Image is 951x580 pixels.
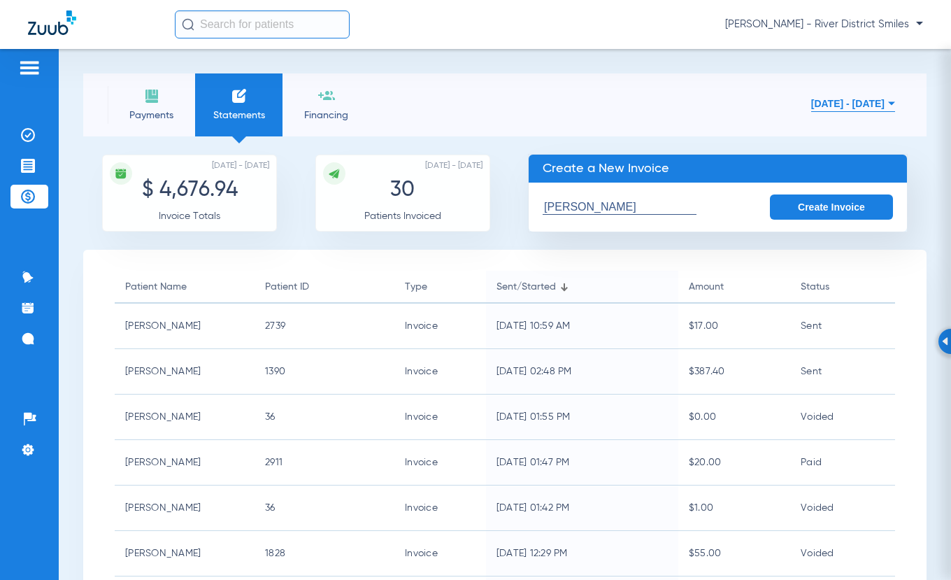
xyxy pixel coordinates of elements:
[142,180,238,201] span: $ 4,676.94
[394,349,486,395] td: Invoice
[125,279,244,295] div: Patient Name
[293,108,359,122] span: Financing
[496,279,668,295] div: Sent/Started
[231,87,248,104] img: invoices icon
[255,395,394,440] td: 36
[118,108,185,122] span: Payments
[394,531,486,577] td: Invoice
[543,200,696,215] input: search by patient ID or name
[182,18,194,31] img: Search Icon
[265,279,309,295] div: Patient ID
[425,159,482,173] span: [DATE] - [DATE]
[790,395,895,440] td: Voided
[115,167,127,180] img: icon
[790,486,895,531] td: Voided
[486,440,678,486] td: [DATE] 01:47 PM
[405,279,475,295] div: Type
[394,395,486,440] td: Invoice
[18,59,41,76] img: hamburger-icon
[115,304,255,349] td: [PERSON_NAME]
[790,349,895,395] td: Sent
[496,279,556,295] div: Sent/Started
[212,159,269,173] span: [DATE] - [DATE]
[725,17,923,31] span: [PERSON_NAME] - River District Smiles
[678,531,790,577] td: $55.00
[364,211,441,221] span: Patients Invoiced
[394,440,486,486] td: Invoice
[255,486,394,531] td: 36
[265,279,384,295] div: Patient ID
[881,513,951,580] iframe: Chat Widget
[678,395,790,440] td: $0.00
[689,279,724,295] div: Amount
[529,155,907,183] p: Create a New Invoice
[678,349,790,395] td: $387.40
[942,337,948,346] img: Arrow
[801,279,885,295] div: Status
[255,304,394,349] td: 2739
[790,440,895,486] td: Paid
[28,10,76,35] img: Zuub Logo
[801,279,829,295] div: Status
[790,304,895,349] td: Sent
[115,531,255,577] td: [PERSON_NAME]
[159,211,220,221] span: Invoice Totals
[115,395,255,440] td: [PERSON_NAME]
[678,440,790,486] td: $20.00
[115,440,255,486] td: [PERSON_NAME]
[390,180,415,201] span: 30
[255,349,394,395] td: 1390
[689,279,780,295] div: Amount
[206,108,272,122] span: Statements
[255,440,394,486] td: 2911
[486,304,678,349] td: [DATE] 10:59 AM
[770,194,893,220] button: Create Invoice
[394,486,486,531] td: Invoice
[255,531,394,577] td: 1828
[678,486,790,531] td: $1.00
[318,87,335,104] img: financing icon
[678,304,790,349] td: $17.00
[143,87,160,104] img: payments icon
[486,531,678,577] td: [DATE] 12:29 PM
[790,531,895,577] td: Voided
[115,486,255,531] td: [PERSON_NAME]
[125,279,187,295] div: Patient Name
[405,279,427,295] div: Type
[486,486,678,531] td: [DATE] 01:42 PM
[328,167,341,180] img: icon
[115,349,255,395] td: [PERSON_NAME]
[811,90,895,118] button: [DATE] - [DATE]
[394,304,486,349] td: Invoice
[486,349,678,395] td: [DATE] 02:48 PM
[486,395,678,440] td: [DATE] 01:55 PM
[175,10,350,38] input: Search for patients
